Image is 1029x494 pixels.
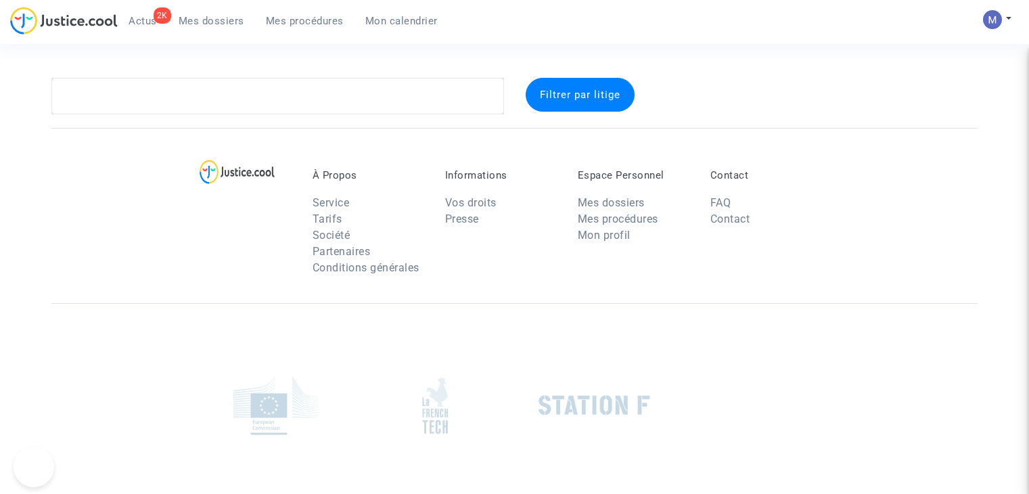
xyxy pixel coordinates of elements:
p: Informations [445,169,557,181]
span: Actus [129,15,157,27]
a: Tarifs [313,212,342,225]
a: Vos droits [445,196,497,209]
div: 2K [154,7,171,24]
a: Partenaires [313,245,371,258]
a: Contact [710,212,750,225]
p: Espace Personnel [578,169,690,181]
img: logo-lg.svg [200,160,275,184]
img: stationf.png [539,395,650,416]
a: Conditions générales [313,261,419,274]
a: Mes dossiers [168,11,255,31]
p: À Propos [313,169,425,181]
a: Presse [445,212,479,225]
a: Société [313,229,350,242]
span: Mes procédures [266,15,344,27]
a: Mes procédures [578,212,658,225]
a: 2KActus [118,11,168,31]
a: Mon calendrier [355,11,449,31]
a: FAQ [710,196,731,209]
p: Contact [710,169,823,181]
a: Mes procédures [255,11,355,31]
img: AAcHTtesyyZjLYJxzrkRG5BOJsapQ6nO-85ChvdZAQ62n80C=s96-c [983,10,1002,29]
a: Mes dossiers [578,196,645,209]
img: jc-logo.svg [10,7,118,35]
a: Mon profil [578,229,631,242]
span: Filtrer par litige [540,89,620,101]
a: Service [313,196,350,209]
span: Mon calendrier [365,15,438,27]
img: french_tech.png [422,377,448,434]
img: europe_commision.png [233,376,318,435]
iframe: Help Scout Beacon - Open [14,447,54,487]
span: Mes dossiers [179,15,244,27]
